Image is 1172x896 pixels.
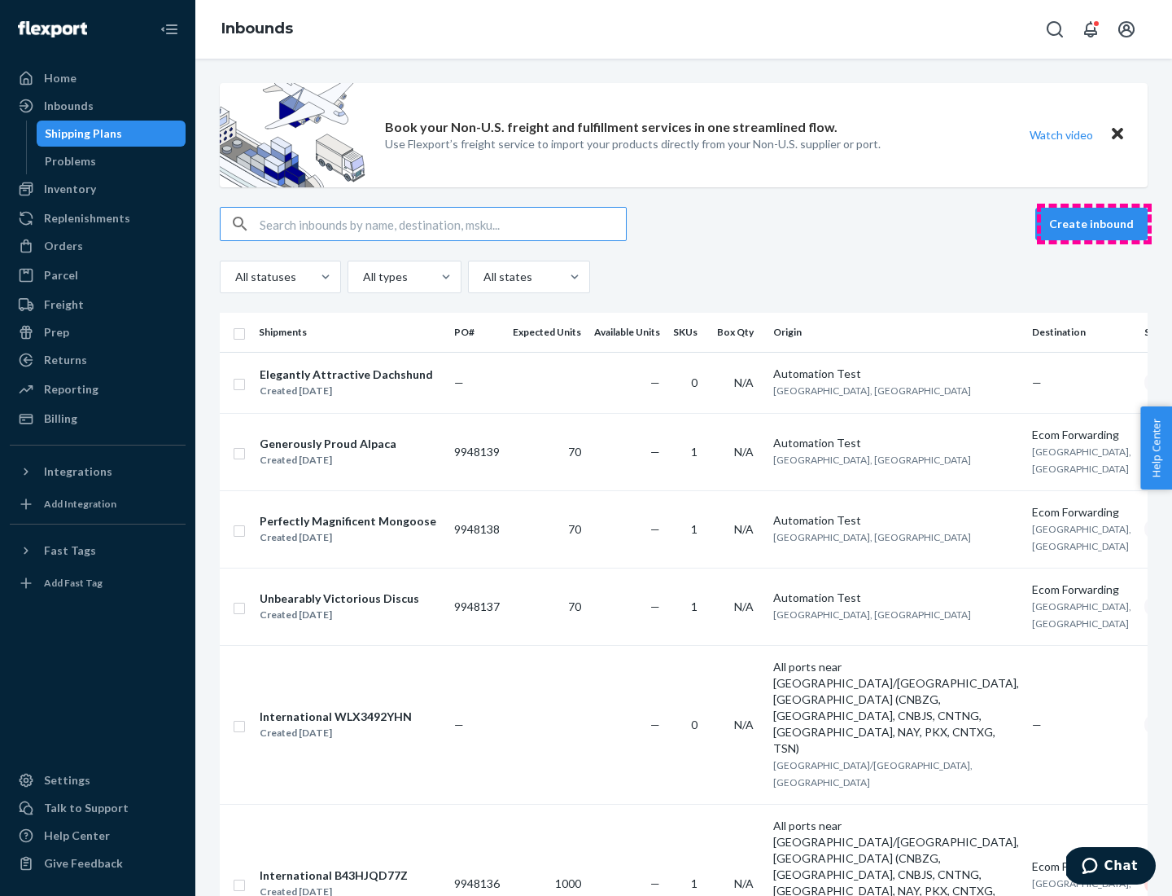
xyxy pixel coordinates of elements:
[44,267,78,283] div: Parcel
[1066,847,1156,888] iframe: Opens a widget where you can chat to one of our agents
[1032,446,1131,475] span: [GEOGRAPHIC_DATA], [GEOGRAPHIC_DATA]
[1032,718,1042,731] span: —
[734,376,754,389] span: N/A
[10,795,186,821] button: Talk to Support
[45,125,122,142] div: Shipping Plans
[44,411,77,427] div: Billing
[773,759,973,788] span: [GEOGRAPHIC_DATA]/[GEOGRAPHIC_DATA], [GEOGRAPHIC_DATA]
[588,313,667,352] th: Available Units
[10,767,186,793] a: Settings
[454,376,464,389] span: —
[260,383,433,399] div: Created [DATE]
[773,512,1019,529] div: Automation Test
[252,313,448,352] th: Shipments
[1110,13,1143,46] button: Open account menu
[37,148,186,174] a: Problems
[773,531,971,543] span: [GEOGRAPHIC_DATA], [GEOGRAPHIC_DATA]
[734,522,754,536] span: N/A
[773,659,1019,757] div: All ports near [GEOGRAPHIC_DATA]/[GEOGRAPHIC_DATA], [GEOGRAPHIC_DATA] (CNBZG, [GEOGRAPHIC_DATA], ...
[44,70,77,86] div: Home
[773,435,1019,451] div: Automation Test
[1140,406,1172,490] button: Help Center
[44,855,123,872] div: Give Feedback
[1032,523,1131,552] span: [GEOGRAPHIC_DATA], [GEOGRAPHIC_DATA]
[234,269,235,285] input: All statuses
[448,413,506,490] td: 9948139
[650,718,660,731] span: —
[734,718,754,731] span: N/A
[568,600,581,613] span: 70
[10,292,186,318] a: Freight
[1039,13,1071,46] button: Open Search Box
[650,376,660,389] span: —
[1025,313,1138,352] th: Destination
[44,98,94,114] div: Inbounds
[773,454,971,466] span: [GEOGRAPHIC_DATA], [GEOGRAPHIC_DATA]
[385,136,881,152] p: Use Flexport’s freight service to import your products directly from your Non-U.S. supplier or port.
[1032,376,1042,389] span: —
[10,205,186,231] a: Replenishments
[568,445,581,459] span: 70
[361,269,363,285] input: All types
[44,800,129,816] div: Talk to Support
[1035,208,1148,240] button: Create inbound
[650,522,660,536] span: —
[1032,582,1131,598] div: Ecom Forwarding
[44,542,96,559] div: Fast Tags
[691,376,698,389] span: 0
[260,607,419,623] div: Created [DATE]
[691,876,698,890] span: 1
[734,600,754,613] span: N/A
[44,181,96,197] div: Inventory
[773,384,971,397] span: [GEOGRAPHIC_DATA], [GEOGRAPHIC_DATA]
[260,436,396,452] div: Generously Proud Alpaca
[667,313,711,352] th: SKUs
[37,121,186,147] a: Shipping Plans
[734,445,754,459] span: N/A
[44,463,112,480] div: Integrations
[1074,13,1107,46] button: Open notifications
[691,445,698,459] span: 1
[10,65,186,91] a: Home
[44,296,84,313] div: Freight
[448,490,506,568] td: 9948138
[44,381,98,397] div: Reporting
[260,867,408,884] div: International B43HJQD77Z
[260,208,626,240] input: Search inbounds by name, destination, msku...
[44,352,87,368] div: Returns
[260,367,433,383] div: Elegantly Attractive Dachshund
[1032,504,1131,520] div: Ecom Forwarding
[1032,859,1131,875] div: Ecom Forwarding
[691,522,698,536] span: 1
[1019,123,1104,147] button: Watch video
[10,850,186,876] button: Give Feedback
[260,591,419,607] div: Unbearably Victorious Discus
[1032,600,1131,630] span: [GEOGRAPHIC_DATA], [GEOGRAPHIC_DATA]
[734,876,754,890] span: N/A
[10,406,186,432] a: Billing
[45,153,96,169] div: Problems
[711,313,767,352] th: Box Qty
[568,522,581,536] span: 70
[44,210,130,226] div: Replenishments
[44,238,83,254] div: Orders
[1032,427,1131,443] div: Ecom Forwarding
[10,319,186,345] a: Prep
[773,608,971,621] span: [GEOGRAPHIC_DATA], [GEOGRAPHIC_DATA]
[10,570,186,596] a: Add Fast Tag
[691,718,698,731] span: 0
[650,876,660,890] span: —
[448,568,506,645] td: 9948137
[767,313,1025,352] th: Origin
[44,324,69,340] div: Prep
[10,459,186,485] button: Integrations
[44,828,110,844] div: Help Center
[555,876,581,890] span: 1000
[260,513,436,529] div: Perfectly Magnificent Mongoose
[44,576,103,590] div: Add Fast Tag
[10,176,186,202] a: Inventory
[773,366,1019,382] div: Automation Test
[506,313,588,352] th: Expected Units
